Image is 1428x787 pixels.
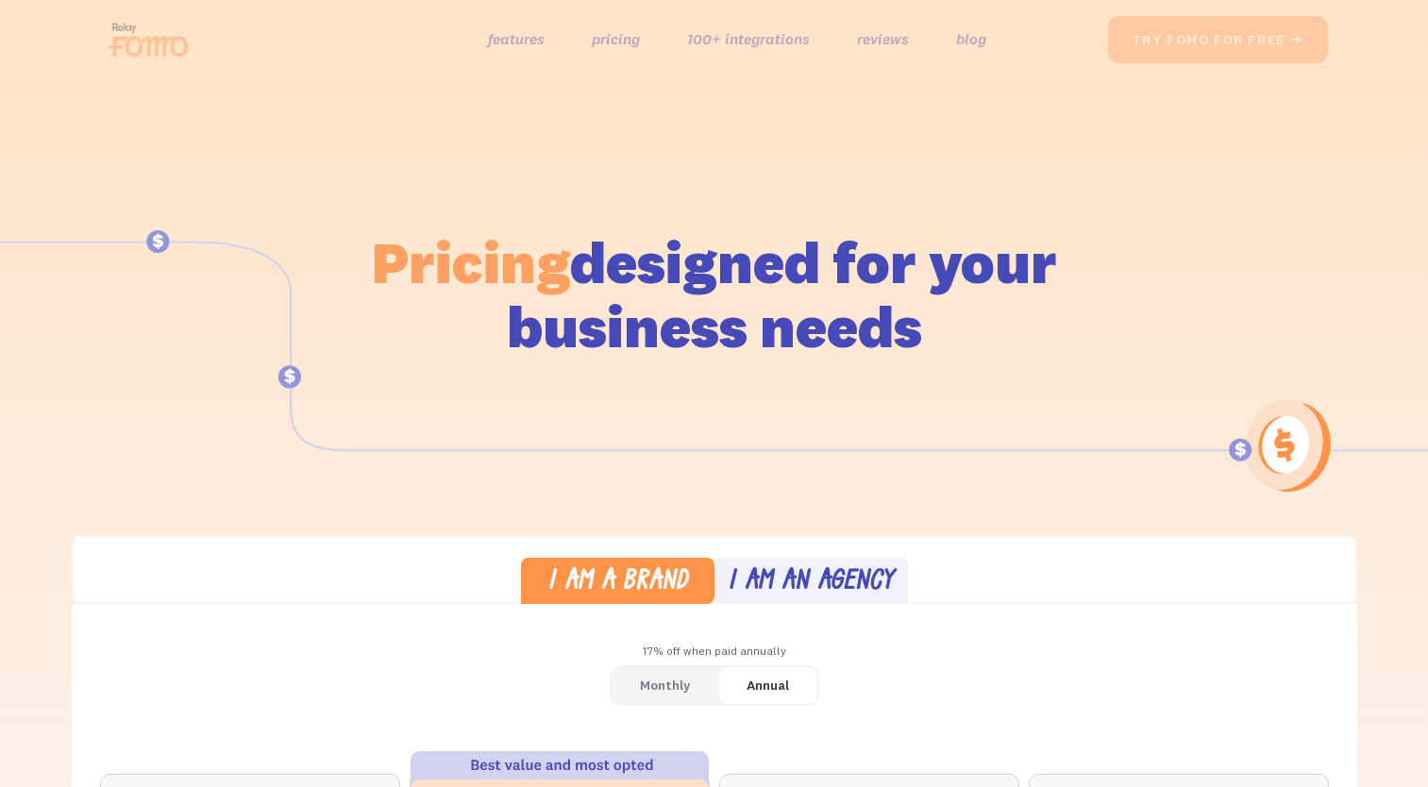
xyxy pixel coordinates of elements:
[956,25,986,53] a: blog
[547,569,688,596] div: I am a brand
[1108,16,1328,63] a: try fomo for free
[72,638,1357,665] div: 17% off when paid annually
[857,25,909,53] a: reviews
[488,25,545,53] a: features
[371,230,1058,359] h1: designed for your business needs
[747,672,789,699] div: Annual
[592,25,640,53] a: pricing
[1289,31,1304,48] span: 
[728,569,894,596] div: I am an agency
[687,25,810,53] a: 100+ integrations
[372,226,570,298] span: Pricing
[640,672,690,699] div: Monthly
